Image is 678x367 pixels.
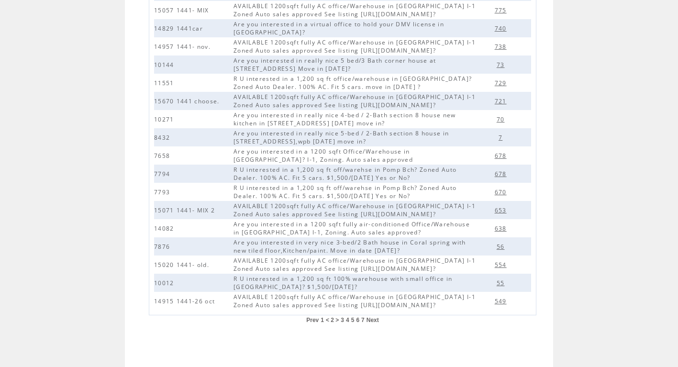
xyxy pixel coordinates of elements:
[154,188,172,196] span: 7793
[367,317,379,323] a: Next
[495,97,511,105] a: 721
[495,43,509,51] span: 738
[233,75,472,91] span: R U interested in a 1,200 sq ft office/warehouse in [GEOGRAPHIC_DATA]? Zoned Auto Dealer. 100% AC...
[233,166,456,182] span: R U interested in a 1,200 sq ft off/warehse in Pomp Bch? Zoned Auto Dealer. 100% AC. Fit 5 cars. ...
[346,317,349,323] a: 4
[233,238,466,255] span: Are you interested in very nice 3-bed/2 Bath house in Coral spring with new tiled floor,Kitchen/p...
[497,279,507,287] span: 55
[233,38,476,55] span: AVAILABLE 1200sqft fully AC office/Warehouse in [GEOGRAPHIC_DATA] I-1 Zoned Auto sales approved S...
[233,293,476,309] span: AVAILABLE 1200sqft fully AC office/Warehouse in [GEOGRAPHIC_DATA] I-1 Zoned Auto sales approved S...
[495,42,511,50] a: 738
[233,275,452,291] span: R U interested in a 1,200 sq ft 100% warehouse with small office in [GEOGRAPHIC_DATA]? $1,500/[DA...
[495,79,509,87] span: 729
[495,169,511,178] a: 678
[495,260,511,268] a: 554
[495,170,509,178] span: 678
[495,206,511,214] a: 653
[177,24,205,33] span: 1441car
[233,256,476,273] span: AVAILABLE 1200sqft fully AC office/Warehouse in [GEOGRAPHIC_DATA] I-1 Zoned Auto sales approved S...
[177,97,222,105] span: 1441 choose.
[326,317,339,323] span: < 2 >
[497,61,507,69] span: 73
[233,20,444,36] span: Are you interested in a virtual office to hold your DMV license in [GEOGRAPHIC_DATA]?
[495,297,511,305] a: 549
[497,115,510,123] a: 70
[495,78,511,87] a: 729
[321,317,324,323] a: 1
[495,24,511,32] a: 740
[154,43,177,51] span: 14957
[177,43,213,51] span: 1441- nov.
[495,6,511,14] a: 775
[497,60,510,68] a: 73
[154,79,177,87] span: 11551
[233,93,476,109] span: AVAILABLE 1200sqft fully AC office/Warehouse in [GEOGRAPHIC_DATA] I-1 Zoned Auto sales approved S...
[495,6,509,14] span: 775
[495,188,509,196] span: 670
[495,188,511,196] a: 670
[154,297,177,305] span: 14915
[154,6,177,14] span: 15057
[497,115,507,123] span: 70
[233,111,456,127] span: Are you interested in really nice 4-bed / 2-Bath section 8 house new kitchen in [STREET_ADDRESS] ...
[495,97,509,105] span: 721
[233,184,456,200] span: R U interested in a 1,200 sq ft off/warehse in Pomp Bch? Zoned Auto Dealer. 100% AC. Fit 5 cars. ...
[233,220,470,236] span: Are you interested in a 1200 sqft fully air-conditioned Office/Warehouse in [GEOGRAPHIC_DATA] I-1...
[154,152,172,160] span: 7658
[499,133,505,142] span: 7
[495,224,511,232] a: 638
[495,206,509,214] span: 653
[154,261,177,269] span: 15020
[154,115,177,123] span: 10271
[154,61,177,69] span: 10144
[154,170,172,178] span: 7794
[351,317,355,323] a: 5
[497,278,510,287] a: 55
[495,24,509,33] span: 740
[499,133,507,141] a: 7
[233,56,436,73] span: Are you interested in really nice 5 bed/3 Bath corner house at [STREET_ADDRESS] Move in [DATE]?
[154,279,177,287] span: 10012
[495,224,509,233] span: 638
[495,261,509,269] span: 554
[495,152,509,160] span: 678
[154,206,177,214] span: 15071
[495,297,509,305] span: 549
[177,6,211,14] span: 1441- MIX
[177,206,218,214] span: 1441- MIX 2
[154,24,177,33] span: 14829
[154,133,172,142] span: 8432
[177,261,211,269] span: 1441- old.
[356,317,359,323] a: 6
[154,224,177,233] span: 14082
[154,243,172,251] span: 7876
[177,297,218,305] span: 1441-26 oct
[497,243,507,251] span: 56
[361,317,365,323] a: 7
[341,317,344,323] a: 3
[233,129,449,145] span: Are you interested in really nice 5-bed / 2-Bath section 8 house in [STREET_ADDRESS],wpb [DATE] m...
[154,97,177,105] span: 15670
[306,317,319,323] a: Prev
[233,2,476,18] span: AVAILABLE 1200sqft fully AC office/Warehouse in [GEOGRAPHIC_DATA] I-1 Zoned Auto sales approved S...
[495,151,511,159] a: 678
[497,242,510,250] a: 56
[233,202,476,218] span: AVAILABLE 1200sqft fully AC office/Warehouse in [GEOGRAPHIC_DATA] I-1 Zoned Auto sales approved S...
[233,147,415,164] span: Are you interested in a 1200 sqft Office/Warehouse in [GEOGRAPHIC_DATA]? I-1, Zoning. Auto sales ...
